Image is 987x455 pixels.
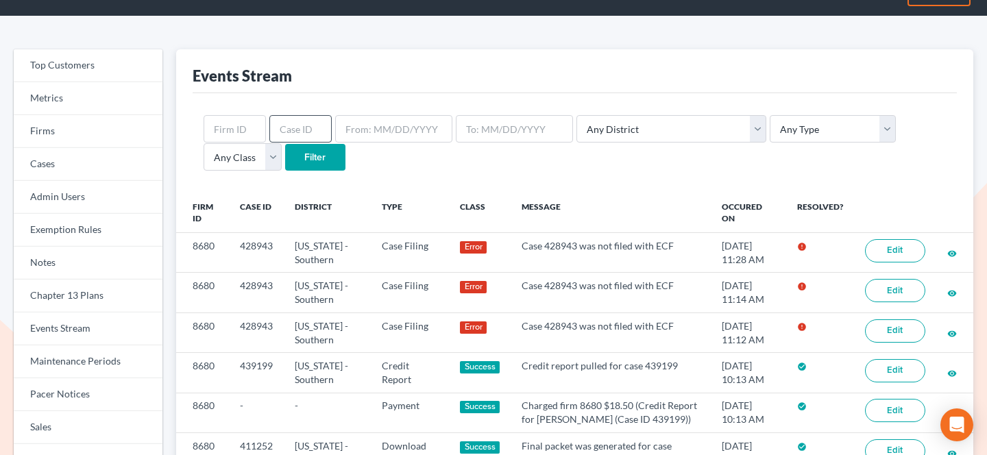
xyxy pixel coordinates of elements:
input: Firm ID [204,115,266,143]
td: 428943 [229,233,284,273]
th: Resolved? [786,193,854,233]
i: error [797,242,807,251]
a: Admin Users [14,181,162,214]
td: [DATE] 10:13 AM [711,353,786,393]
i: visibility [947,329,957,339]
a: visibility [947,367,957,378]
i: check_circle [797,402,807,411]
th: District [284,193,371,233]
a: Top Customers [14,49,162,82]
div: Success [460,441,500,454]
td: [DATE] 11:14 AM [711,273,786,312]
div: Success [460,401,500,413]
a: Metrics [14,82,162,115]
td: Case 428943 was not filed with ECF [511,312,711,352]
a: Edit [865,399,925,422]
td: [DATE] 10:13 AM [711,393,786,432]
td: 8680 [176,273,229,312]
td: Case Filing [371,312,449,352]
th: Class [449,193,511,233]
td: [US_STATE] - Southern [284,233,371,273]
input: From: MM/DD/YYYY [335,115,452,143]
td: 439199 [229,353,284,393]
td: 428943 [229,312,284,352]
a: Edit [865,319,925,343]
a: visibility [947,327,957,339]
a: visibility [947,247,957,258]
td: 8680 [176,393,229,432]
i: visibility [947,249,957,258]
td: - [229,393,284,432]
input: Case ID [269,115,332,143]
td: [US_STATE] - Southern [284,353,371,393]
td: Case 428943 was not filed with ECF [511,273,711,312]
div: Events Stream [193,66,292,86]
td: 8680 [176,312,229,352]
td: Payment [371,393,449,432]
th: Firm ID [176,193,229,233]
th: Case ID [229,193,284,233]
div: Error [460,281,487,293]
div: Open Intercom Messenger [940,408,973,441]
a: Pacer Notices [14,378,162,411]
i: check_circle [797,442,807,452]
div: Success [460,361,500,373]
a: Chapter 13 Plans [14,280,162,312]
i: visibility [947,288,957,298]
td: Case Filing [371,273,449,312]
th: Occured On [711,193,786,233]
td: 428943 [229,273,284,312]
a: Firms [14,115,162,148]
a: Edit [865,279,925,302]
a: Maintenance Periods [14,345,162,378]
i: check_circle [797,362,807,371]
th: Message [511,193,711,233]
td: [DATE] 11:28 AM [711,233,786,273]
div: Error [460,321,487,334]
div: Error [460,241,487,254]
a: Edit [865,239,925,262]
a: Edit [865,359,925,382]
a: Cases [14,148,162,181]
td: 8680 [176,233,229,273]
a: Events Stream [14,312,162,345]
td: - [284,393,371,432]
a: visibility [947,286,957,298]
td: Case Filing [371,233,449,273]
td: [US_STATE] - Southern [284,273,371,312]
td: [US_STATE] - Southern [284,312,371,352]
td: Credit Report [371,353,449,393]
td: Case 428943 was not filed with ECF [511,233,711,273]
td: Credit report pulled for case 439199 [511,353,711,393]
td: Charged firm 8680 $18.50 (Credit Report for [PERSON_NAME] (Case ID 439199)) [511,393,711,432]
input: Filter [285,144,345,171]
a: Notes [14,247,162,280]
input: To: MM/DD/YYYY [456,115,573,143]
th: Type [371,193,449,233]
a: Sales [14,411,162,444]
td: 8680 [176,353,229,393]
i: visibility [947,369,957,378]
a: Exemption Rules [14,214,162,247]
i: error [797,322,807,332]
i: error [797,282,807,291]
td: [DATE] 11:12 AM [711,312,786,352]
